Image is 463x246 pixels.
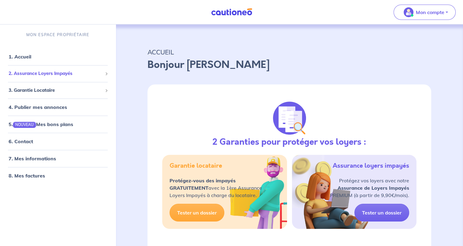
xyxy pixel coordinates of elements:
a: 7. Mes informations [9,156,56,162]
h3: 2 Garanties pour protéger vos loyers : [212,137,366,147]
div: 2. Assurance Loyers Impayés [2,68,113,80]
img: Cautioneo [209,8,255,16]
img: illu_account_valid_menu.svg [404,7,413,17]
div: 3. Garantie Locataire [2,84,113,96]
span: 2. Assurance Loyers Impayés [9,70,103,77]
strong: Assurance de Loyers Impayés [338,185,409,191]
p: Mon compte [416,9,444,16]
img: justif-loupe [273,102,306,135]
h5: Assurance loyers impayés [333,162,409,170]
a: 4. Publier mes annonces [9,104,67,110]
p: Bonjour [PERSON_NAME] [147,58,431,72]
div: 6. Contact [2,136,113,148]
button: illu_account_valid_menu.svgMon compte [394,5,456,20]
a: Tester un dossier [354,204,409,222]
a: 1. Accueil [9,54,31,60]
div: 4. Publier mes annonces [2,101,113,114]
p: ACCUEIL [147,47,431,58]
p: Protégez vos loyers avec notre PREMIUM (à partir de 9,90€/mois). [330,177,409,199]
div: 8. Mes factures [2,170,113,182]
strong: Protégez-vous des impayés GRATUITEMENT [170,177,236,191]
a: 6. Contact [9,139,33,145]
div: 5.NOUVEAUMes bons plans [2,118,113,131]
div: 7. Mes informations [2,153,113,165]
a: 5.NOUVEAUMes bons plans [9,121,73,128]
p: avec la 1ère Assurance Loyers Impayés à charge du locataire. [170,177,262,199]
span: 3. Garantie Locataire [9,87,103,94]
div: 1. Accueil [2,51,113,63]
a: Tester un dossier [170,204,224,222]
p: MON ESPACE PROPRIÉTAIRE [26,32,89,38]
h5: Garantie locataire [170,162,222,170]
a: 8. Mes factures [9,173,45,179]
